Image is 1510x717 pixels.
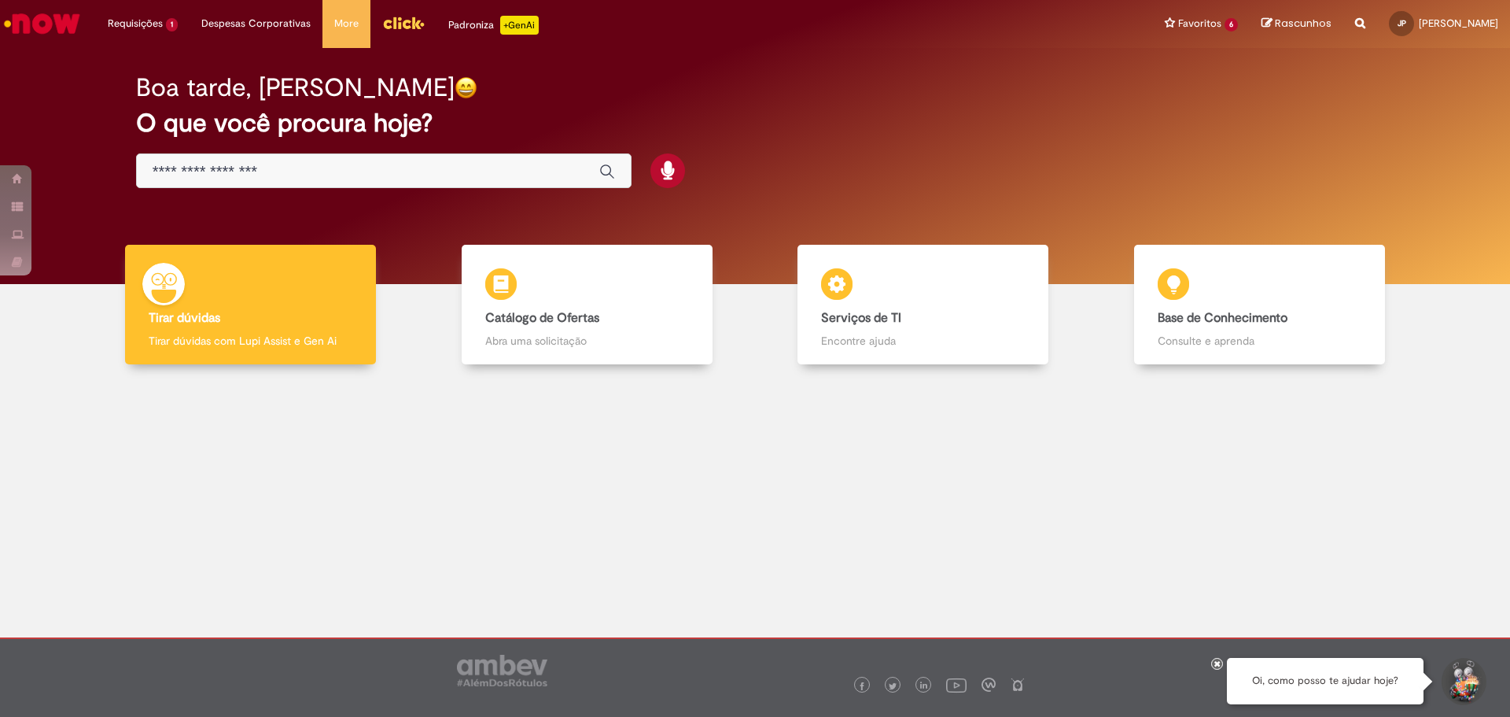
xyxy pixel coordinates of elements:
p: Consulte e aprenda [1158,333,1361,349]
a: Tirar dúvidas Tirar dúvidas com Lupi Assist e Gen Ai [83,245,419,365]
div: Padroniza [448,16,539,35]
img: happy-face.png [455,76,477,99]
img: click_logo_yellow_360x200.png [382,11,425,35]
img: logo_footer_workplace.png [981,678,996,692]
span: Favoritos [1178,16,1221,31]
span: [PERSON_NAME] [1419,17,1498,30]
button: Iniciar Conversa de Suporte [1439,658,1486,705]
img: logo_footer_ambev_rotulo_gray.png [457,655,547,686]
a: Rascunhos [1261,17,1331,31]
span: More [334,16,359,31]
a: Base de Conhecimento Consulte e aprenda [1092,245,1428,365]
span: JP [1398,18,1406,28]
h2: O que você procura hoje? [136,109,1375,137]
b: Tirar dúvidas [149,310,220,326]
b: Base de Conhecimento [1158,310,1287,326]
img: logo_footer_naosei.png [1011,678,1025,692]
span: 6 [1225,18,1238,31]
img: logo_footer_facebook.png [858,682,866,690]
p: Tirar dúvidas com Lupi Assist e Gen Ai [149,333,352,349]
p: +GenAi [500,16,539,35]
b: Serviços de TI [821,310,901,326]
a: Serviços de TI Encontre ajuda [755,245,1092,365]
p: Abra uma solicitação [485,333,689,349]
span: Rascunhos [1275,16,1331,31]
div: Oi, como posso te ajudar hoje? [1227,658,1423,704]
img: logo_footer_linkedin.png [920,682,928,691]
span: Requisições [108,16,163,31]
img: logo_footer_youtube.png [946,674,967,695]
img: ServiceNow [2,8,83,39]
h2: Boa tarde, [PERSON_NAME] [136,74,455,102]
p: Encontre ajuda [821,333,1025,349]
img: logo_footer_twitter.png [889,682,897,690]
span: Despesas Corporativas [201,16,311,31]
b: Catálogo de Ofertas [485,310,599,326]
span: 1 [166,18,178,31]
a: Catálogo de Ofertas Abra uma solicitação [419,245,756,365]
